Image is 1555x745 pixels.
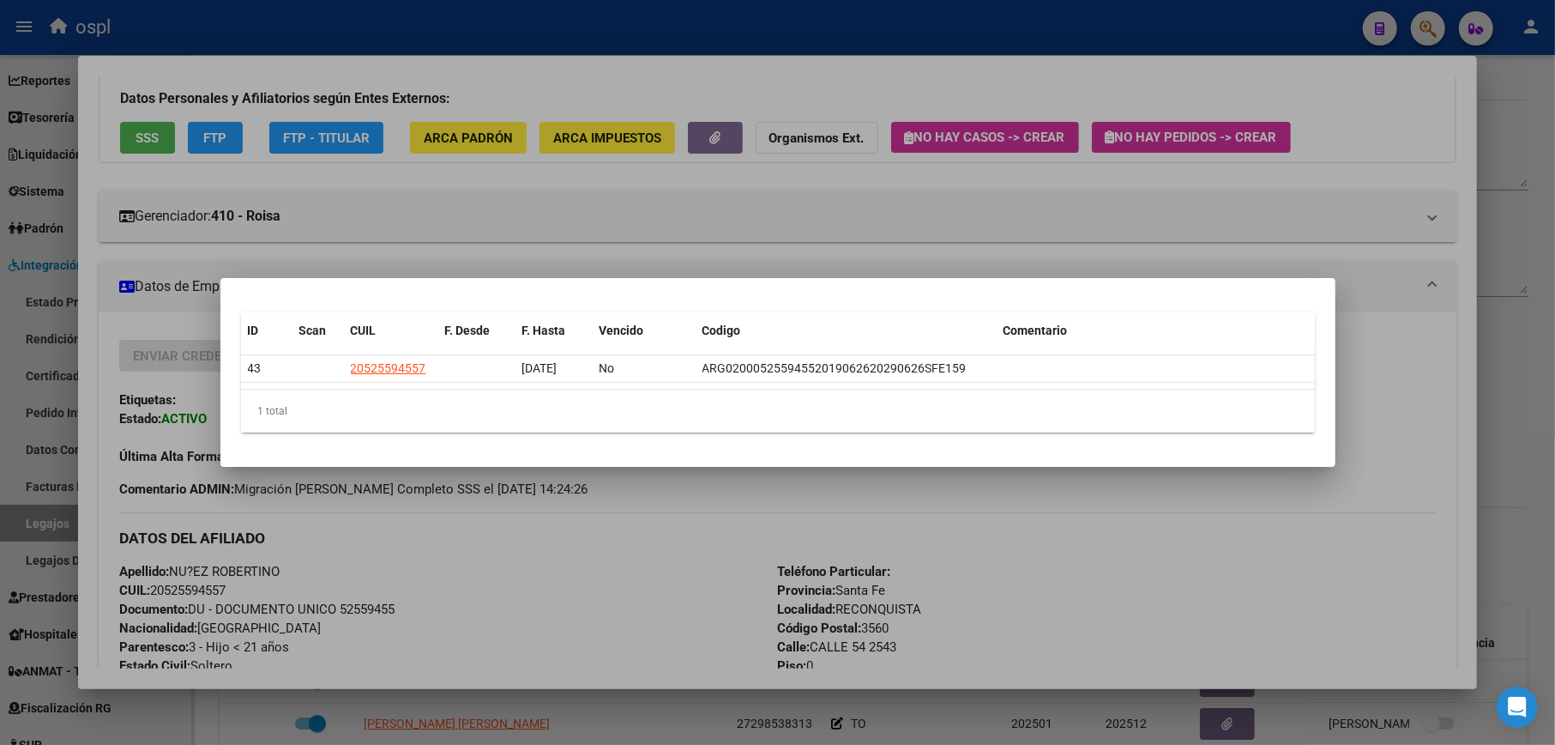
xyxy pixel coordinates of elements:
[593,312,696,349] datatable-header-cell: Vencido
[344,312,438,349] datatable-header-cell: CUIL
[241,312,292,349] datatable-header-cell: ID
[248,361,262,375] span: 43
[351,324,377,337] span: CUIL
[997,312,1315,349] datatable-header-cell: Comentario
[351,361,426,375] span: 20525594557
[522,324,566,337] span: F. Hasta
[241,390,1315,433] div: 1 total
[600,361,615,375] span: No
[522,361,558,375] span: [DATE]
[600,324,644,337] span: Vencido
[515,312,593,349] datatable-header-cell: F. Hasta
[292,312,344,349] datatable-header-cell: Scan
[702,361,967,375] span: ARG02000525594552019062620290626SFE159
[445,324,491,337] span: F. Desde
[1497,687,1538,728] div: Open Intercom Messenger
[696,312,997,349] datatable-header-cell: Codigo
[248,324,259,337] span: ID
[438,312,515,349] datatable-header-cell: F. Desde
[702,324,741,337] span: Codigo
[1004,324,1068,337] span: Comentario
[299,324,327,337] span: Scan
